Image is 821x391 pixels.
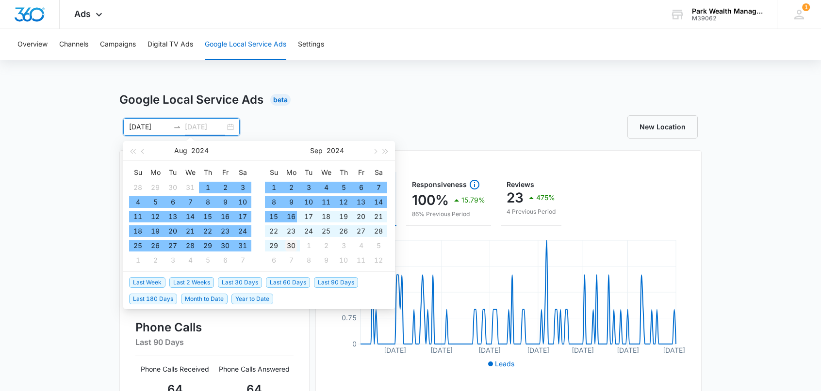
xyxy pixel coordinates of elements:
[370,180,387,195] td: 2024-09-07
[335,224,352,238] td: 2024-09-26
[802,3,810,11] span: 1
[320,225,332,237] div: 25
[199,209,216,224] td: 2024-08-15
[135,336,294,348] h6: Last 90 Days
[478,346,501,354] tspan: [DATE]
[181,253,199,267] td: 2024-09-04
[572,346,594,354] tspan: [DATE]
[234,165,251,180] th: Sa
[527,346,549,354] tspan: [DATE]
[310,141,323,160] button: Sep
[100,29,136,60] button: Campaigns
[219,182,231,193] div: 2
[335,195,352,209] td: 2024-09-12
[352,253,370,267] td: 2024-10-11
[129,209,147,224] td: 2024-08-11
[617,346,639,354] tspan: [DATE]
[173,123,181,131] span: swap-right
[129,224,147,238] td: 2024-08-18
[265,209,282,224] td: 2024-09-15
[370,195,387,209] td: 2024-09-14
[352,209,370,224] td: 2024-09-20
[149,225,161,237] div: 19
[355,211,367,222] div: 20
[317,253,335,267] td: 2024-10-09
[412,210,485,219] p: 86% Previous Period
[234,180,251,195] td: 2024-08-03
[74,9,91,19] span: Ads
[320,196,332,208] div: 11
[268,196,279,208] div: 8
[184,211,196,222] div: 14
[129,195,147,209] td: 2024-08-04
[129,238,147,253] td: 2024-08-25
[300,224,317,238] td: 2024-09-24
[370,253,387,267] td: 2024-10-12
[352,340,357,348] tspan: 0
[314,277,358,288] span: Last 90 Days
[412,192,449,208] p: 100%
[303,182,314,193] div: 3
[285,254,297,266] div: 7
[412,179,485,190] div: Responsiveness
[181,209,199,224] td: 2024-08-14
[320,211,332,222] div: 18
[370,165,387,180] th: Sa
[147,209,164,224] td: 2024-08-12
[164,195,181,209] td: 2024-08-06
[219,240,231,251] div: 30
[370,224,387,238] td: 2024-09-28
[149,211,161,222] div: 12
[149,254,161,266] div: 2
[507,207,556,216] p: 4 Previous Period
[219,225,231,237] div: 23
[317,209,335,224] td: 2024-09-18
[285,182,297,193] div: 2
[173,123,181,131] span: to
[218,277,262,288] span: Last 30 Days
[234,195,251,209] td: 2024-08-10
[184,225,196,237] div: 21
[352,180,370,195] td: 2024-09-06
[282,180,300,195] td: 2024-09-02
[199,238,216,253] td: 2024-08-29
[285,196,297,208] div: 9
[373,211,384,222] div: 21
[282,238,300,253] td: 2024-09-30
[303,196,314,208] div: 10
[59,29,88,60] button: Channels
[231,294,273,304] span: Year to Date
[149,240,161,251] div: 26
[270,94,291,106] div: Beta
[265,238,282,253] td: 2024-09-29
[202,225,213,237] div: 22
[164,165,181,180] th: Tu
[320,254,332,266] div: 9
[191,141,209,160] button: 2024
[129,294,177,304] span: Last 180 Days
[300,209,317,224] td: 2024-09-17
[282,253,300,267] td: 2024-10-07
[268,225,279,237] div: 22
[507,190,524,205] p: 23
[373,240,384,251] div: 5
[268,211,279,222] div: 15
[430,346,453,354] tspan: [DATE]
[181,224,199,238] td: 2024-08-21
[352,224,370,238] td: 2024-09-27
[495,360,514,368] span: Leads
[338,196,349,208] div: 12
[147,224,164,238] td: 2024-08-19
[167,240,179,251] div: 27
[303,254,314,266] div: 8
[303,211,314,222] div: 17
[132,211,144,222] div: 11
[373,225,384,237] div: 28
[199,224,216,238] td: 2024-08-22
[338,240,349,251] div: 3
[129,277,165,288] span: Last Week
[167,182,179,193] div: 30
[216,224,234,238] td: 2024-08-23
[234,224,251,238] td: 2024-08-24
[219,196,231,208] div: 9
